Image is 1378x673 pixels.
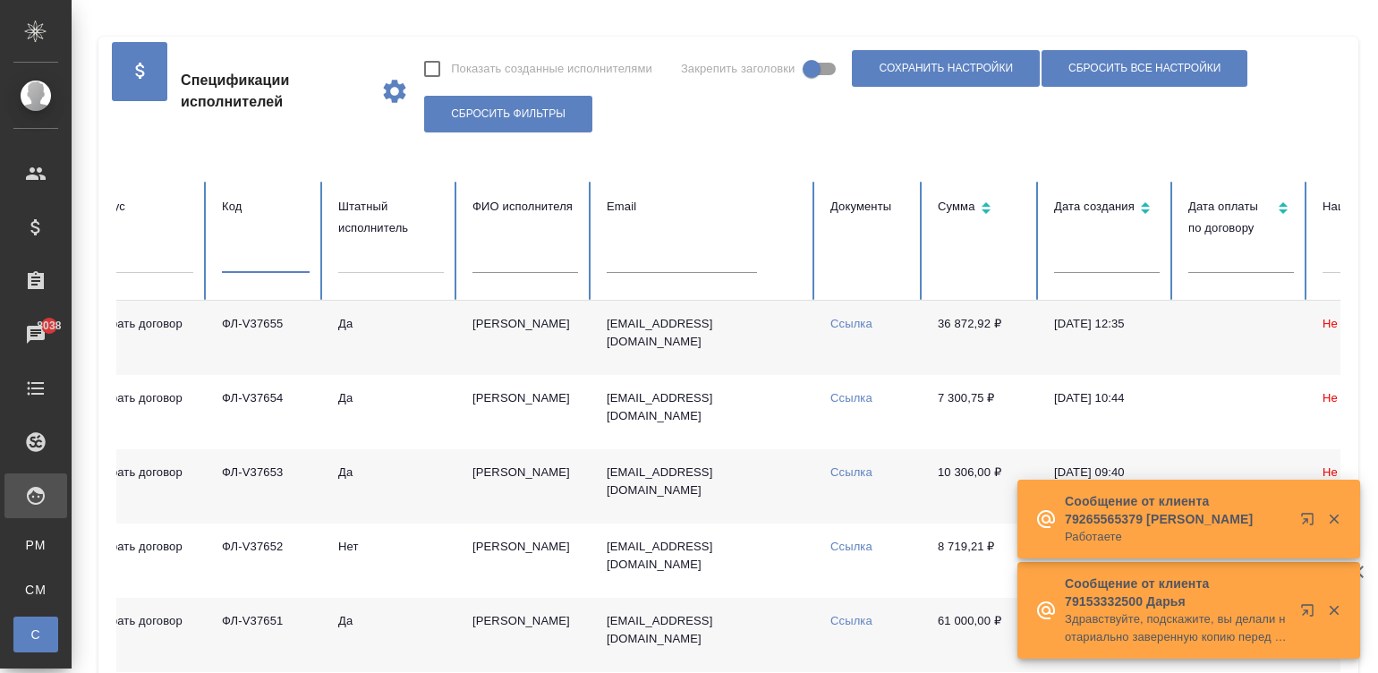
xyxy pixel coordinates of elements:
td: 8 719,21 ₽ [923,524,1040,598]
a: 8038 [4,312,67,357]
span: PM [22,536,49,554]
div: Сортировка [1054,196,1160,222]
td: Да [324,301,458,375]
a: Ссылка [830,540,872,553]
td: Выбрать договор [73,375,208,449]
p: Здравствуйте, подскажите, вы делали нотариально заверенную копию перед тем, как сшивать с переводом? [1065,610,1289,646]
span: С [22,626,49,643]
span: Закрепить заголовки [681,60,795,78]
td: [PERSON_NAME] [458,301,592,375]
td: Выбрать договор [73,449,208,524]
td: [EMAIL_ADDRESS][DOMAIN_NAME] [592,524,816,598]
span: 8038 [26,317,72,335]
td: [PERSON_NAME] [458,449,592,524]
td: Нет [324,524,458,598]
span: Спецификации исполнителей [181,70,366,113]
p: Работаете [1065,528,1289,546]
td: [DATE] 12:35 [1040,301,1174,375]
td: ФЛ-V37653 [208,449,324,524]
a: Ссылка [830,391,872,405]
div: ФИО исполнителя [472,196,578,217]
td: [EMAIL_ADDRESS][DOMAIN_NAME] [592,598,816,672]
td: 61 000,00 ₽ [923,598,1040,672]
td: [DATE] 10:44 [1040,375,1174,449]
button: Сбросить фильтры [424,96,592,132]
td: ФЛ-V37654 [208,375,324,449]
td: Да [324,375,458,449]
p: Сообщение от клиента 79153332500 Дарья [1065,575,1289,610]
button: Сбросить все настройки [1042,50,1247,87]
div: Штатный исполнитель [338,196,444,239]
span: CM [22,581,49,599]
a: Ссылка [830,614,872,627]
div: Статус [88,196,193,217]
span: Сохранить настройки [879,61,1013,76]
td: [PERSON_NAME] [458,375,592,449]
a: PM [13,527,58,563]
div: Код [222,196,310,217]
span: Сбросить фильтры [451,106,566,122]
div: Документы [830,196,909,217]
a: CM [13,572,58,608]
button: Открыть в новой вкладке [1289,592,1332,635]
td: [PERSON_NAME] [458,598,592,672]
td: 10 306,00 ₽ [923,449,1040,524]
td: [EMAIL_ADDRESS][DOMAIN_NAME] [592,375,816,449]
a: Ссылка [830,317,872,330]
td: Да [324,449,458,524]
td: ФЛ-V37651 [208,598,324,672]
td: Выбрать договор [73,524,208,598]
td: [EMAIL_ADDRESS][DOMAIN_NAME] [592,301,816,375]
td: Выбрать договор [73,598,208,672]
td: [DATE] 09:40 [1040,449,1174,524]
div: Сортировка [938,196,1025,222]
button: Открыть в новой вкладке [1289,501,1332,544]
p: Сообщение от клиента 79265565379 [PERSON_NAME] [1065,492,1289,528]
button: Сохранить настройки [852,50,1040,87]
td: 7 300,75 ₽ [923,375,1040,449]
div: Email [607,196,802,217]
td: [EMAIL_ADDRESS][DOMAIN_NAME] [592,449,816,524]
button: Закрыть [1315,602,1352,618]
td: Да [324,598,458,672]
td: [PERSON_NAME] [458,524,592,598]
button: Закрыть [1315,511,1352,527]
span: Сбросить все настройки [1068,61,1221,76]
a: С [13,617,58,652]
td: Выбрать договор [73,301,208,375]
td: ФЛ-V37655 [208,301,324,375]
span: Показать созданные исполнителями [451,60,652,78]
a: Ссылка [830,465,872,479]
td: 36 872,92 ₽ [923,301,1040,375]
div: Сортировка [1188,196,1294,239]
td: ФЛ-V37652 [208,524,324,598]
